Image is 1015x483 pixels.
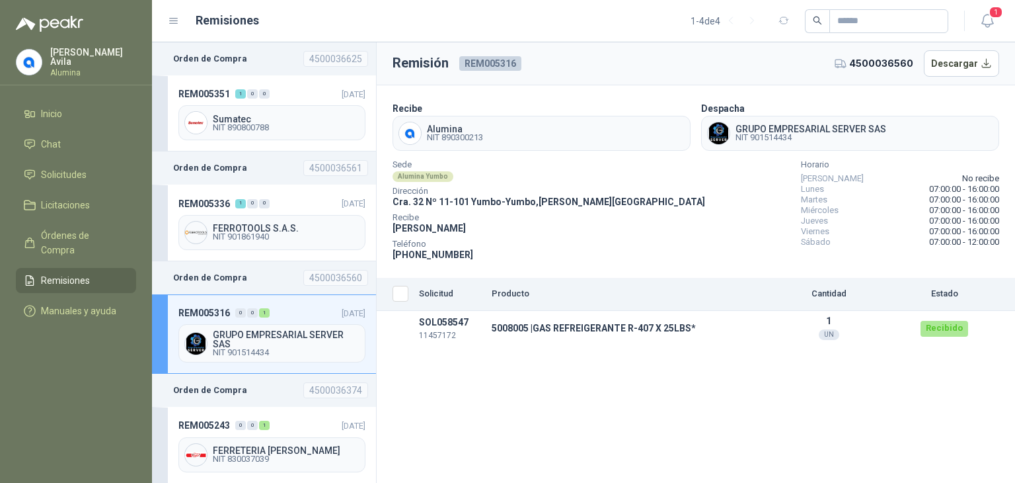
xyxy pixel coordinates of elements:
p: 1 [768,316,889,326]
span: Alumina [427,124,483,134]
span: Martes [801,195,827,205]
span: NIT 890800788 [213,124,359,132]
div: 1 [235,89,246,99]
p: [PERSON_NAME] Avila [50,48,136,66]
div: 4500036625 [303,51,368,67]
td: SOL058547 [414,311,486,346]
span: 07:00:00 - 12:00:00 [929,237,999,247]
span: 07:00:00 - 16:00:00 [929,226,999,237]
span: REM005243 [178,418,230,433]
span: Licitaciones [41,198,90,212]
span: REM005316 [178,306,230,320]
b: Despacha [701,103,745,114]
span: Jueves [801,216,828,226]
a: Manuales y ayuda [16,298,136,324]
button: 1 [975,9,999,33]
th: Cantidad [763,278,895,311]
p: 11457172 [419,329,481,342]
span: FERROTOOLS S.A.S. [213,224,359,233]
span: 4500036560 [849,56,913,71]
div: 0 [247,89,258,99]
span: 07:00:00 - 16:00:00 [929,216,999,226]
img: Company Logo [185,222,207,243]
span: REM005336 [178,197,230,211]
span: NIT 901861940 [213,233,359,241]
a: Inicio [16,101,136,126]
p: Alumina [50,69,136,77]
div: 0 [259,199,270,208]
b: Orden de Compra [173,271,247,285]
td: Recibido [895,311,994,346]
span: [DATE] [342,89,365,99]
div: 1 [259,421,270,430]
span: Cra. 32 Nº 11-101 Yumbo - Yumbo , [PERSON_NAME][GEOGRAPHIC_DATA] [393,197,705,207]
div: UN [819,329,839,340]
b: Orden de Compra [173,384,247,397]
span: [PERSON_NAME] [801,173,864,184]
b: Orden de Compra [173,52,247,66]
span: Remisiones [41,273,90,288]
a: Orden de Compra4500036625 [152,42,376,75]
div: 0 [259,89,270,99]
a: Solicitudes [16,162,136,187]
a: Orden de Compra4500036560 [152,261,376,294]
div: 4500036560 [303,270,368,286]
div: 0 [235,421,246,430]
button: Descargar [924,50,1000,77]
span: [PHONE_NUMBER] [393,249,473,260]
span: Solicitudes [41,167,87,182]
h3: Remisión [393,53,449,73]
span: Sede [393,161,705,168]
a: Remisiones [16,268,136,293]
span: No recibe [962,173,999,184]
a: REM005243001[DATE] Company LogoFERRETERIA [PERSON_NAME]NIT 830037039 [152,407,376,483]
a: Chat [16,132,136,157]
th: Seleccionar/deseleccionar [377,278,414,311]
span: Sábado [801,237,831,247]
div: 1 - 4 de 4 [691,11,763,32]
span: [PERSON_NAME] [393,223,466,234]
span: 07:00:00 - 16:00:00 [929,195,999,205]
span: Inicio [41,107,62,121]
th: Solicitud [414,278,486,311]
span: [DATE] [342,198,365,208]
span: FERRETERIA [PERSON_NAME] [213,446,359,455]
a: Órdenes de Compra [16,223,136,263]
span: [DATE] [342,421,365,431]
h1: Remisiones [196,11,259,30]
span: NIT 890300213 [427,134,483,142]
div: 0 [247,199,258,208]
span: Chat [41,137,61,152]
span: GRUPO EMPRESARIAL SERVER SAS [735,124,886,134]
span: Órdenes de Compra [41,228,124,257]
img: Company Logo [185,112,207,134]
span: Miércoles [801,205,839,216]
span: Horario [801,161,999,168]
div: 1 [259,308,270,318]
div: Recibido [921,321,968,337]
a: Orden de Compra4500036561 [152,152,376,185]
a: Orden de Compra4500036374 [152,374,376,407]
span: 1 [989,6,1003,19]
span: NIT 901514434 [213,349,359,357]
div: 1 [235,199,246,208]
a: REM005351100[DATE] Company LogoSumatecNIT 890800788 [152,75,376,152]
span: Recibe [393,214,705,221]
span: Dirección [393,188,705,195]
span: REM005351 [178,87,230,101]
span: search [813,16,822,25]
b: Recibe [393,103,422,114]
img: Logo peakr [16,16,83,32]
img: Company Logo [708,122,730,144]
span: Sumatec [213,114,359,124]
div: 4500036374 [303,382,368,398]
span: Manuales y ayuda [41,304,116,318]
span: [DATE] [342,308,365,318]
span: Viernes [801,226,829,237]
img: Company Logo [399,122,421,144]
th: Producto [486,278,763,311]
a: Licitaciones [16,193,136,218]
img: Company Logo [185,444,207,466]
div: Alumina Yumbo [393,171,453,182]
span: Lunes [801,184,824,195]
